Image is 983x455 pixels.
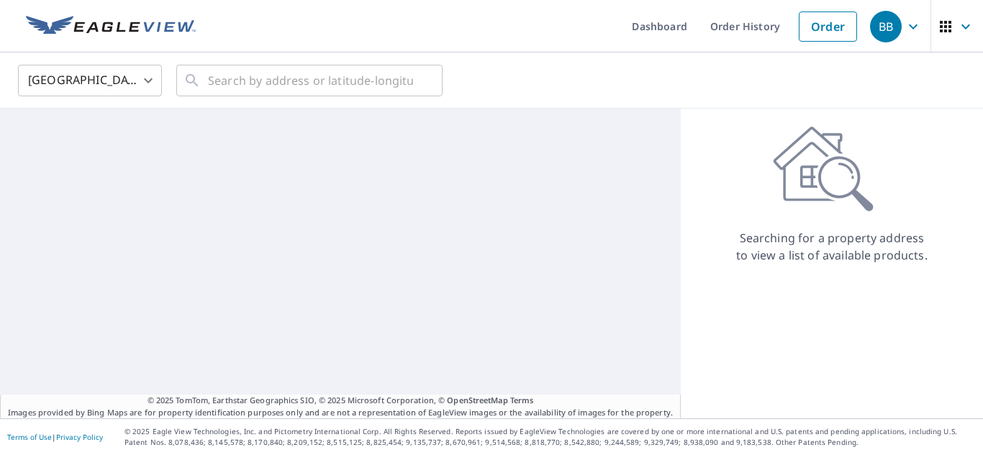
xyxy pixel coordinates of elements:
[7,432,52,442] a: Terms of Use
[799,12,857,42] a: Order
[7,433,103,441] p: |
[56,432,103,442] a: Privacy Policy
[124,426,976,448] p: © 2025 Eagle View Technologies, Inc. and Pictometry International Corp. All Rights Reserved. Repo...
[148,395,534,407] span: © 2025 TomTom, Earthstar Geographics SIO, © 2025 Microsoft Corporation, ©
[447,395,507,405] a: OpenStreetMap
[510,395,534,405] a: Terms
[870,11,902,42] div: BB
[735,229,928,264] p: Searching for a property address to view a list of available products.
[18,60,162,101] div: [GEOGRAPHIC_DATA]
[208,60,413,101] input: Search by address or latitude-longitude
[26,16,196,37] img: EV Logo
